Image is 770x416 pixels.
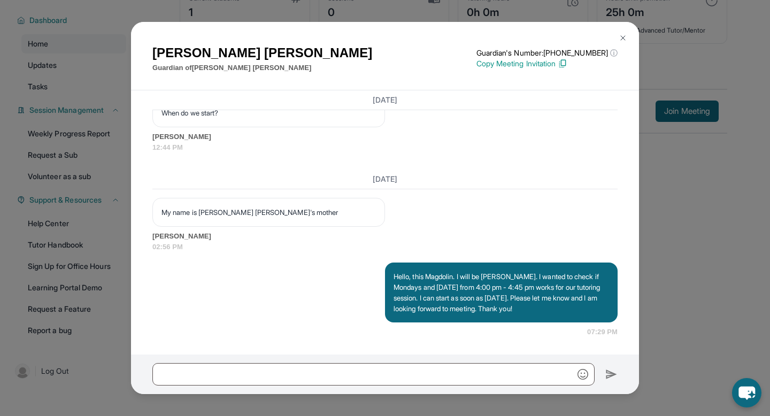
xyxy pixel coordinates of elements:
[605,368,618,381] img: Send icon
[152,63,372,73] p: Guardian of [PERSON_NAME] [PERSON_NAME]
[152,174,618,184] h3: [DATE]
[476,48,618,58] p: Guardian's Number: [PHONE_NUMBER]
[152,43,372,63] h1: [PERSON_NAME] [PERSON_NAME]
[476,58,618,69] p: Copy Meeting Invitation
[152,242,618,252] span: 02:56 PM
[587,327,618,337] span: 07:29 PM
[152,142,618,153] span: 12:44 PM
[152,132,618,142] span: [PERSON_NAME]
[577,369,588,380] img: Emoji
[152,95,618,105] h3: [DATE]
[152,231,618,242] span: [PERSON_NAME]
[619,34,627,42] img: Close Icon
[558,59,567,68] img: Copy Icon
[732,378,761,407] button: chat-button
[610,48,618,58] span: ⓘ
[161,107,376,118] p: When do we start?
[394,271,609,314] p: Hello, this Magdolin. I will be [PERSON_NAME]. I wanted to check if Mondays and [DATE] from 4:00 ...
[161,207,376,218] p: My name is [PERSON_NAME] [PERSON_NAME]'s mother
